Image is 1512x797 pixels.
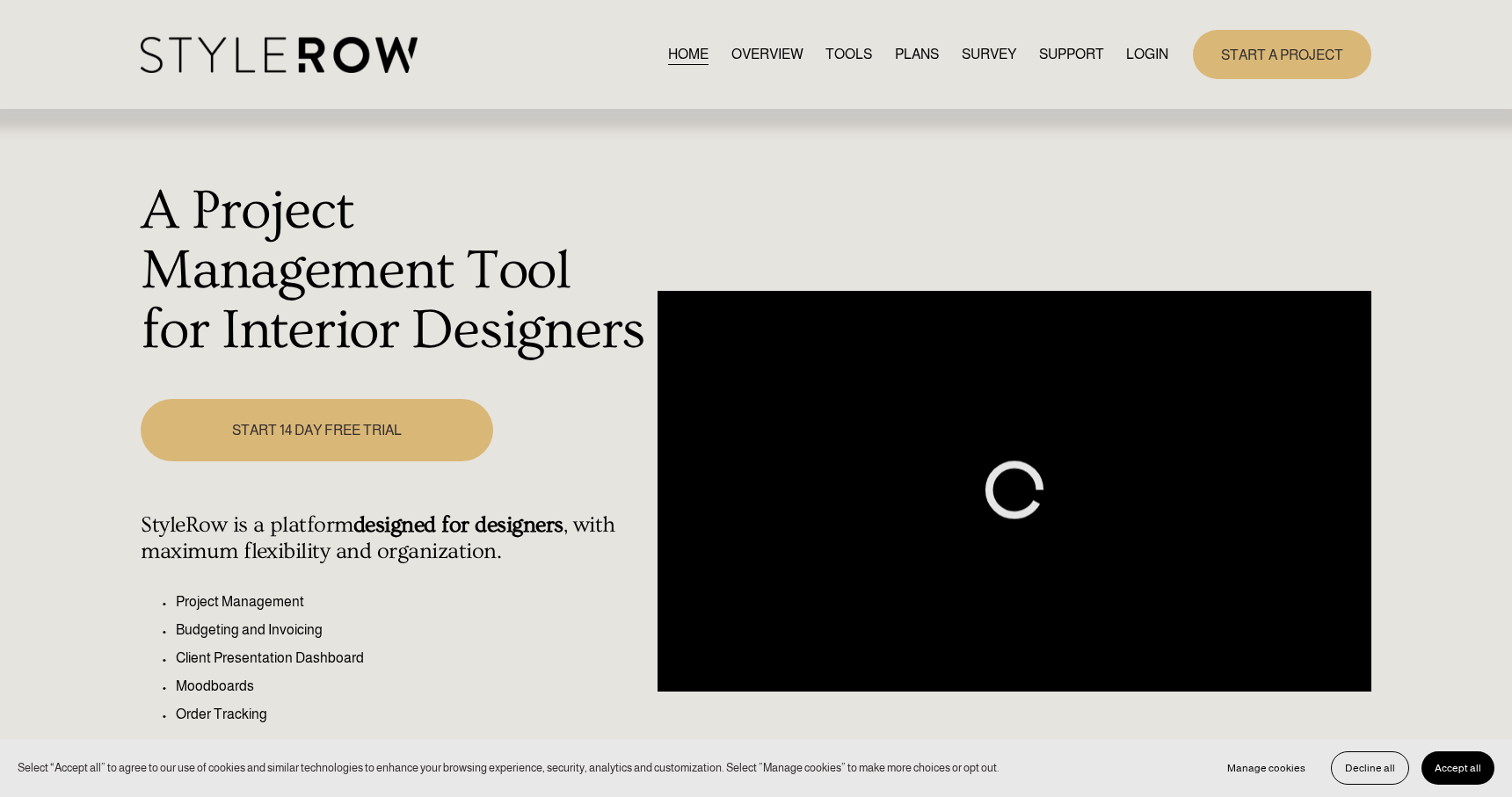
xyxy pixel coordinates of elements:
[141,37,418,73] img: StyleRow
[1126,42,1168,66] a: LOGIN
[176,676,648,697] p: Moodboards
[176,591,648,612] p: Project Management
[141,512,648,565] h4: StyleRow is a platform , with maximum flexibility and organization.
[1345,762,1395,774] span: Decline all
[353,512,563,538] strong: designed for designers
[825,42,872,66] a: TOOLS
[1227,762,1305,774] span: Manage cookies
[18,759,1000,776] p: Select “Accept all” to agree to our use of cookies and similar technologies to enhance your brows...
[1039,42,1104,66] a: folder dropdown
[1435,762,1481,774] span: Accept all
[141,182,648,360] h1: A Project Management Tool for Interior Designers
[1421,751,1494,785] button: Accept all
[668,42,709,66] a: HOME
[141,399,492,461] a: START 14 DAY FREE TRIAL
[176,619,648,641] p: Budgeting and Invoicing
[176,704,648,725] p: Order Tracking
[895,42,939,66] a: PLANS
[1214,751,1319,785] button: Manage cookies
[731,42,803,66] a: OVERVIEW
[962,42,1016,66] a: SURVEY
[1331,751,1409,785] button: Decline all
[1193,30,1371,78] a: START A PROJECT
[176,648,648,669] p: Client Presentation Dashboard
[1039,44,1104,65] span: SUPPORT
